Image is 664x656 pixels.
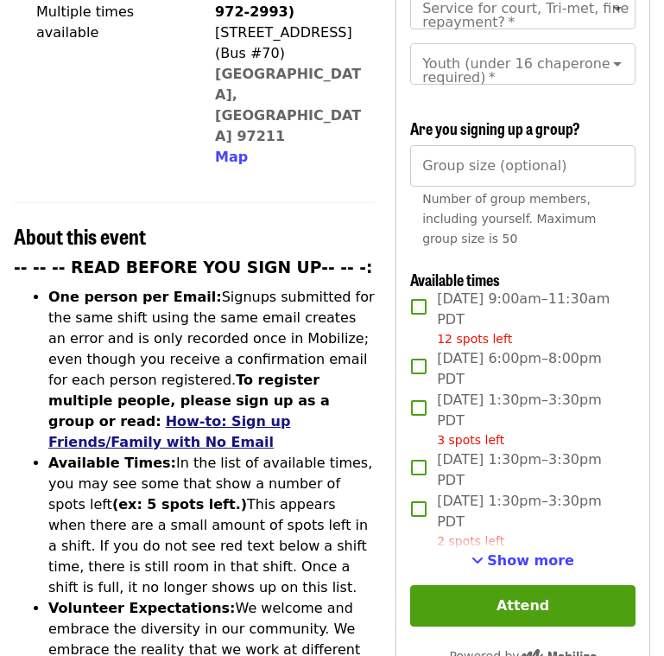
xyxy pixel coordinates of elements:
span: [DATE] 1:30pm–3:30pm PDT [437,390,622,449]
strong: To register multiple people, please sign up as a group or read: [48,372,330,430]
span: Available times [410,268,500,290]
strong: Volunteer Expectations: [48,600,236,616]
a: How-to: Sign up Friends/Family with No Email [48,413,290,450]
span: About this event [14,220,146,251]
span: [DATE] 1:30pm–3:30pm PDT [437,491,622,551]
input: [object Object] [410,145,636,187]
strong: Available Times: [48,455,176,471]
span: [DATE] 9:00am–11:30am PDT [437,289,622,348]
div: [STREET_ADDRESS] [215,22,361,43]
strong: (ex: 5 spots left.) [112,496,247,513]
span: Show more [487,552,574,569]
span: [DATE] 1:30pm–3:30pm PDT [437,449,622,491]
span: Number of group members, including yourself. Maximum group size is 50 [422,192,596,245]
span: 12 spots left [437,332,512,346]
li: Signups submitted for the same shift using the same email creates an error and is only recorded o... [48,287,375,453]
button: Open [605,52,629,76]
span: [DATE] 6:00pm–8:00pm PDT [437,348,622,390]
span: 3 spots left [437,433,504,447]
span: Map [215,149,248,165]
span: Are you signing up a group? [410,117,580,139]
a: [GEOGRAPHIC_DATA], [GEOGRAPHIC_DATA] 97211 [215,66,361,144]
div: (Bus #70) [215,43,361,64]
button: See more timeslots [471,551,574,571]
button: Map [215,147,248,168]
span: 2 spots left [437,534,504,548]
button: Attend [410,585,636,627]
strong: -- -- -- READ BEFORE YOU SIGN UP-- -- -: [14,258,373,277]
div: Multiple times available [36,2,180,43]
li: In the list of available times, you may see some that show a number of spots left This appears wh... [48,453,375,598]
strong: One person per Email: [48,289,222,305]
